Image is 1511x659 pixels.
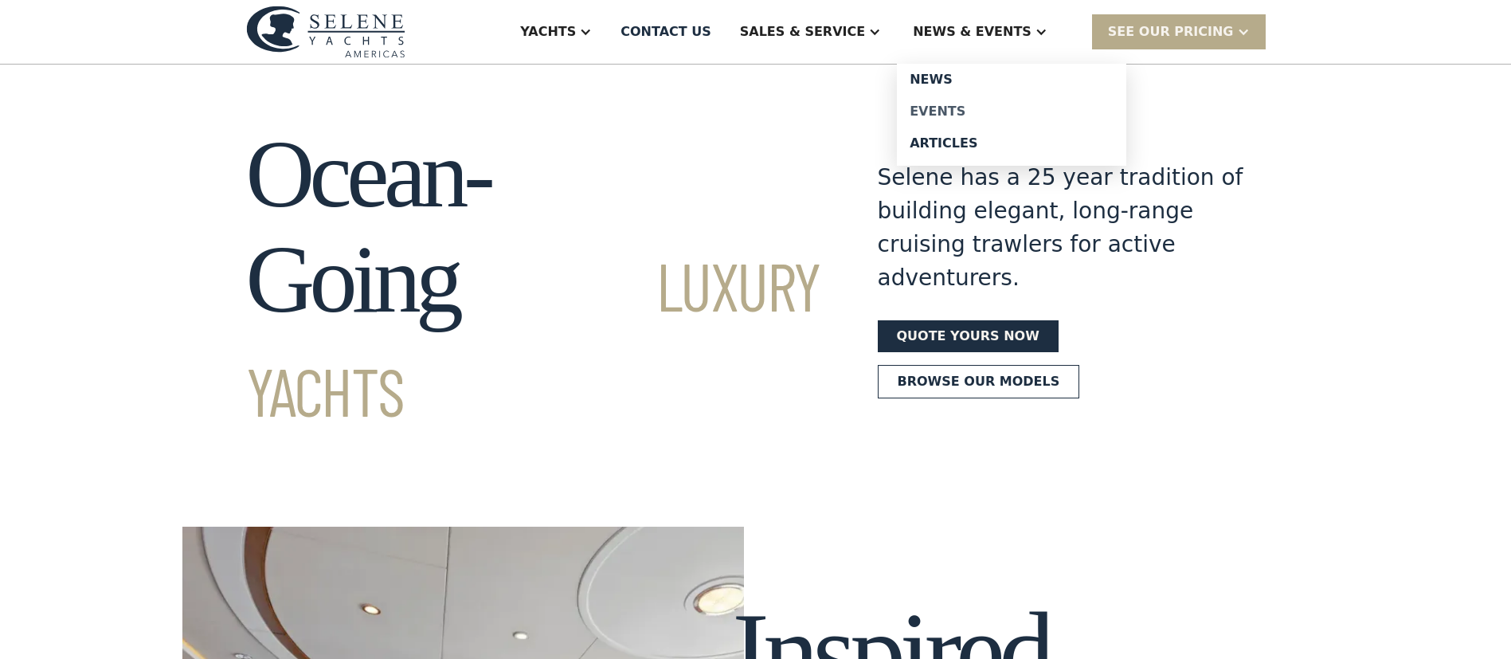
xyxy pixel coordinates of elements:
[620,22,711,41] div: Contact US
[878,320,1059,352] a: Quote yours now
[910,137,1114,150] div: Articles
[910,73,1114,86] div: News
[897,64,1126,96] a: News
[897,64,1126,166] nav: News & EVENTS
[897,96,1126,127] a: Events
[878,161,1244,295] div: Selene has a 25 year tradition of building elegant, long-range cruising trawlers for active adven...
[878,365,1080,398] a: Browse our models
[246,6,405,57] img: logo
[246,122,820,437] h1: Ocean-Going
[910,105,1114,118] div: Events
[246,245,820,430] span: Luxury Yachts
[740,22,865,41] div: Sales & Service
[520,22,576,41] div: Yachts
[897,127,1126,159] a: Articles
[1092,14,1266,49] div: SEE Our Pricing
[913,22,1031,41] div: News & EVENTS
[1108,22,1234,41] div: SEE Our Pricing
